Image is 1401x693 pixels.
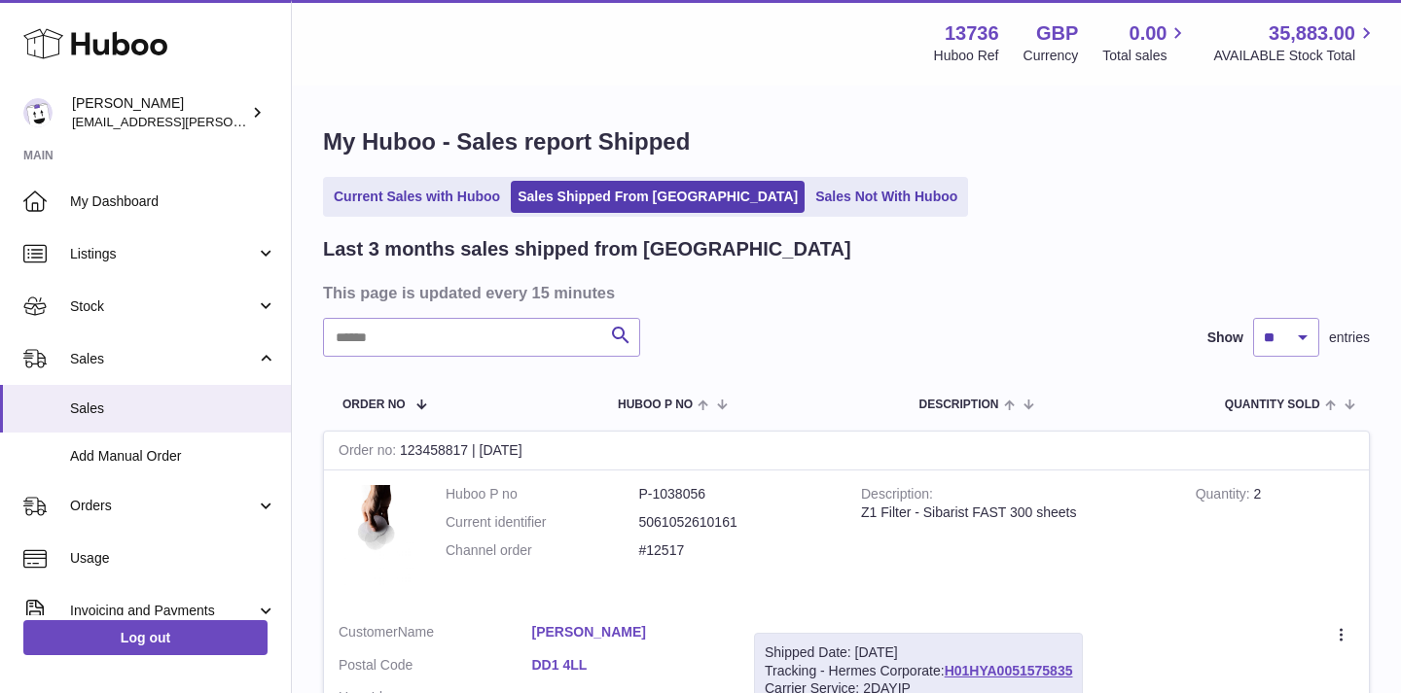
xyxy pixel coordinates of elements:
[1329,329,1370,347] span: entries
[532,623,726,641] a: [PERSON_NAME]
[72,94,247,131] div: [PERSON_NAME]
[511,181,805,213] a: Sales Shipped From [GEOGRAPHIC_DATA]
[918,398,998,411] span: Description
[323,126,1370,157] h1: My Huboo - Sales report Shipped
[1207,329,1243,347] label: Show
[808,181,964,213] a: Sales Not With Huboo
[1181,470,1369,608] td: 2
[327,181,507,213] a: Current Sales with Huboo
[1225,398,1320,411] span: Quantity Sold
[70,549,276,568] span: Usage
[639,513,833,532] dd: 5061052610161
[945,20,999,47] strong: 13736
[446,485,639,503] dt: Huboo P no
[70,447,276,466] span: Add Manual Order
[72,114,390,129] span: [EMAIL_ADDRESS][PERSON_NAME][DOMAIN_NAME]
[639,541,833,560] dd: #12517
[339,485,416,589] img: 137361742779216.jpeg
[1130,20,1167,47] span: 0.00
[70,497,256,515] span: Orders
[618,398,693,411] span: Huboo P no
[70,297,256,316] span: Stock
[1196,486,1254,506] strong: Quantity
[861,503,1167,522] div: Z1 Filter - Sibarist FAST 300 sheets
[532,656,726,675] a: DD1 4LL
[1213,47,1378,65] span: AVAILABLE Stock Total
[446,541,639,560] dt: Channel order
[70,602,256,620] span: Invoicing and Payments
[70,192,276,211] span: My Dashboard
[339,442,400,463] strong: Order no
[339,656,532,679] dt: Postal Code
[70,245,256,263] span: Listings
[861,486,933,506] strong: Description
[324,432,1369,470] div: 123458817 | [DATE]
[339,624,398,640] span: Customer
[1213,20,1378,65] a: 35,883.00 AVAILABLE Stock Total
[934,47,999,65] div: Huboo Ref
[323,236,851,262] h2: Last 3 months sales shipped from [GEOGRAPHIC_DATA]
[23,98,53,127] img: horia@orea.uk
[323,282,1365,303] h3: This page is updated every 15 minutes
[1024,47,1079,65] div: Currency
[1269,20,1355,47] span: 35,883.00
[945,663,1073,678] a: H01HYA0051575835
[765,643,1072,662] div: Shipped Date: [DATE]
[23,620,268,655] a: Log out
[339,623,532,646] dt: Name
[446,513,639,532] dt: Current identifier
[1102,47,1189,65] span: Total sales
[70,350,256,368] span: Sales
[1036,20,1078,47] strong: GBP
[639,485,833,503] dd: P-1038056
[70,399,276,418] span: Sales
[1102,20,1189,65] a: 0.00 Total sales
[342,398,406,411] span: Order No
